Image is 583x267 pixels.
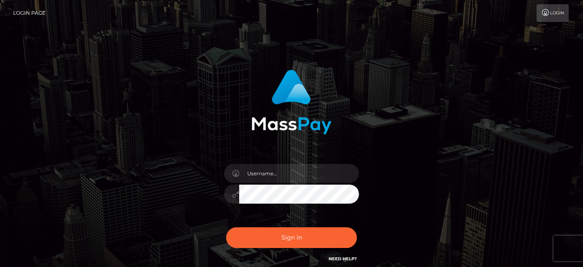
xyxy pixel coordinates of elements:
a: Need Help? [329,256,357,262]
input: Username... [239,164,359,183]
img: MassPay Login [251,70,332,134]
a: Login Page [13,4,46,22]
button: Sign in [226,227,357,248]
a: Login [537,4,569,22]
